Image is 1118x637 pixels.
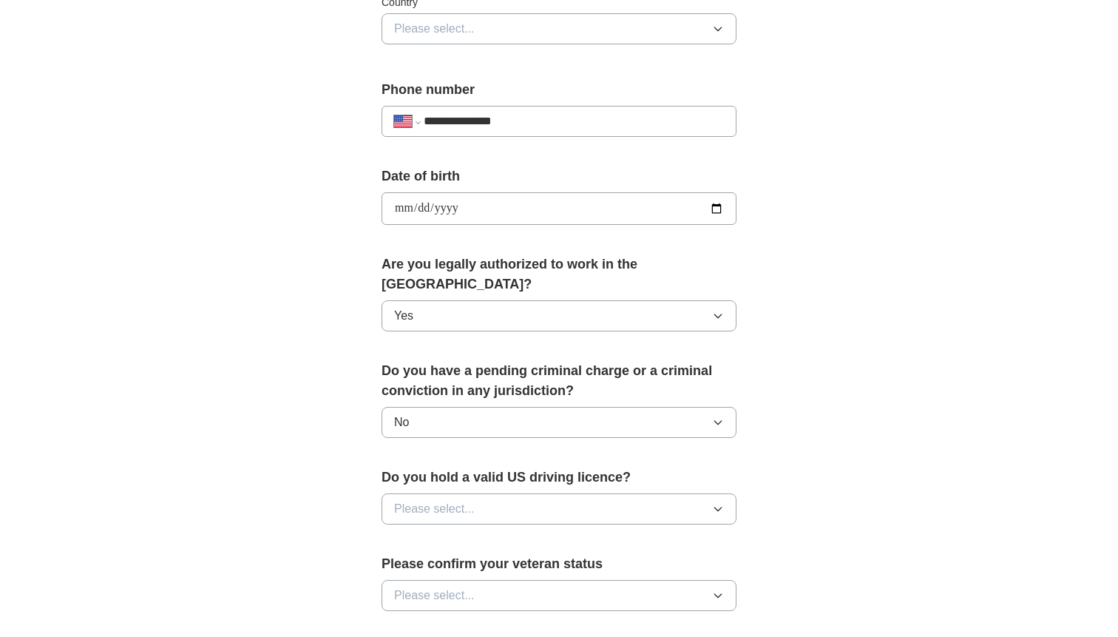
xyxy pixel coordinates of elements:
[382,554,736,574] label: Please confirm your veteran status
[382,580,736,611] button: Please select...
[382,407,736,438] button: No
[382,493,736,525] button: Please select...
[382,361,736,401] label: Do you have a pending criminal charge or a criminal conviction in any jurisdiction?
[382,166,736,186] label: Date of birth
[394,307,413,325] span: Yes
[382,255,736,294] label: Are you legally authorized to work in the [GEOGRAPHIC_DATA]?
[394,500,475,518] span: Please select...
[382,468,736,488] label: Do you hold a valid US driving licence?
[394,587,475,604] span: Please select...
[382,13,736,44] button: Please select...
[394,20,475,38] span: Please select...
[382,80,736,100] label: Phone number
[394,414,409,431] span: No
[382,300,736,331] button: Yes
